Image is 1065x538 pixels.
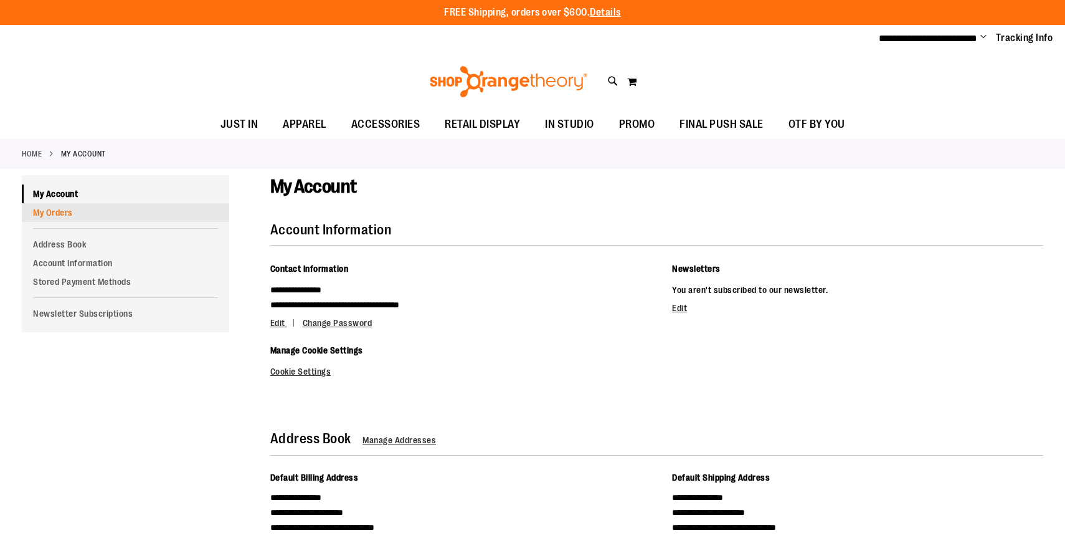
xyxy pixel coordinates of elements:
[432,110,532,139] a: RETAIL DISPLAY
[672,282,1043,297] p: You aren't subscribed to our newsletter.
[22,235,229,254] a: Address Book
[672,473,770,483] span: Default Shipping Address
[270,367,331,377] a: Cookie Settings
[445,110,520,138] span: RETAIL DISPLAY
[22,185,229,203] a: My Account
[545,110,594,138] span: IN STUDIO
[22,254,229,272] a: Account Information
[672,303,687,313] a: Edit
[22,272,229,291] a: Stored Payment Methods
[362,435,436,445] a: Manage Addresses
[283,110,326,138] span: APPAREL
[270,345,363,355] span: Manage Cookie Settings
[428,66,589,97] img: Shop Orangetheory
[788,110,845,138] span: OTF BY YOU
[270,431,351,446] strong: Address Book
[679,110,764,138] span: FINAL PUSH SALE
[270,110,339,139] a: APPAREL
[208,110,271,139] a: JUST IN
[532,110,607,139] a: IN STUDIO
[607,110,668,139] a: PROMO
[590,7,621,18] a: Details
[980,32,987,44] button: Account menu
[270,264,349,274] span: Contact Information
[270,473,359,483] span: Default Billing Address
[270,318,301,328] a: Edit
[339,110,433,139] a: ACCESSORIES
[270,222,392,238] strong: Account Information
[776,110,858,139] a: OTF BY YOU
[444,6,621,20] p: FREE Shipping, orders over $600.
[22,148,42,160] a: Home
[351,110,420,138] span: ACCESSORIES
[22,203,229,222] a: My Orders
[270,318,285,328] span: Edit
[303,318,372,328] a: Change Password
[672,264,721,274] span: Newsletters
[619,110,655,138] span: PROMO
[667,110,776,139] a: FINAL PUSH SALE
[270,176,357,197] span: My Account
[22,304,229,323] a: Newsletter Subscriptions
[61,148,106,160] strong: My Account
[996,31,1053,45] a: Tracking Info
[220,110,258,138] span: JUST IN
